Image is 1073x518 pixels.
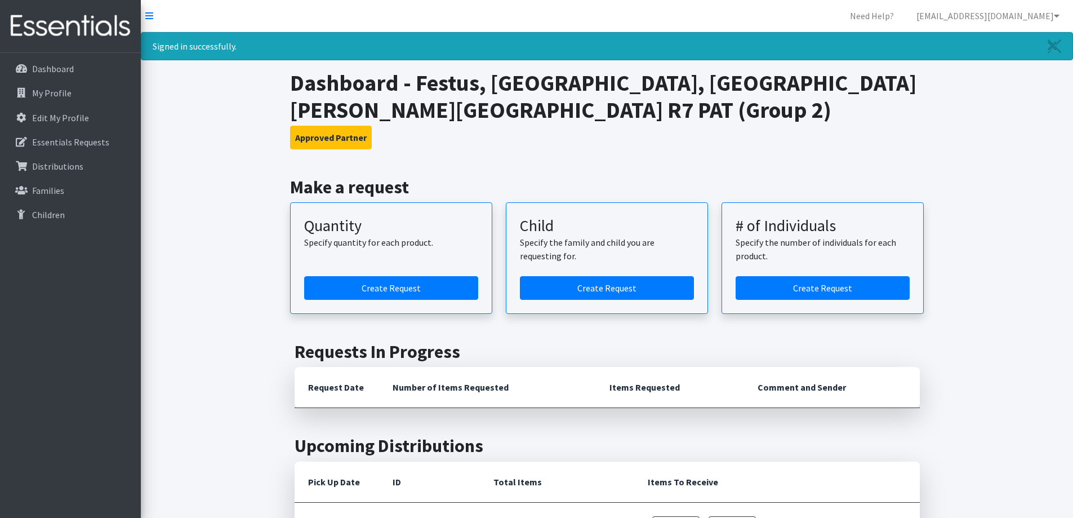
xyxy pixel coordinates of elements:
[32,185,64,196] p: Families
[744,367,919,408] th: Comment and Sender
[32,209,65,220] p: Children
[304,276,478,300] a: Create a request by quantity
[520,276,694,300] a: Create a request for a child or family
[290,69,924,123] h1: Dashboard - Festus, [GEOGRAPHIC_DATA], [GEOGRAPHIC_DATA][PERSON_NAME][GEOGRAPHIC_DATA] R7 PAT (Gr...
[596,367,744,408] th: Items Requested
[736,216,910,236] h3: # of Individuals
[1036,33,1072,60] a: Close
[736,276,910,300] a: Create a request by number of individuals
[5,57,136,80] a: Dashboard
[379,367,596,408] th: Number of Items Requested
[295,435,920,457] h2: Upcoming Distributions
[32,112,89,123] p: Edit My Profile
[5,107,136,129] a: Edit My Profile
[634,462,920,503] th: Items To Receive
[5,82,136,104] a: My Profile
[520,236,694,263] p: Specify the family and child you are requesting for.
[304,236,478,249] p: Specify quantity for each product.
[32,161,83,172] p: Distributions
[290,176,924,198] h2: Make a request
[304,216,478,236] h3: Quantity
[141,32,1073,60] div: Signed in successfully.
[480,462,634,503] th: Total Items
[295,341,920,362] h2: Requests In Progress
[5,131,136,153] a: Essentials Requests
[32,63,74,74] p: Dashboard
[5,179,136,202] a: Families
[32,136,109,148] p: Essentials Requests
[5,155,136,178] a: Distributions
[32,87,72,99] p: My Profile
[520,216,694,236] h3: Child
[295,462,379,503] th: Pick Up Date
[907,5,1068,27] a: [EMAIL_ADDRESS][DOMAIN_NAME]
[5,203,136,226] a: Children
[841,5,903,27] a: Need Help?
[736,236,910,263] p: Specify the number of individuals for each product.
[295,367,379,408] th: Request Date
[5,7,136,45] img: HumanEssentials
[290,126,372,149] button: Approved Partner
[379,462,480,503] th: ID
